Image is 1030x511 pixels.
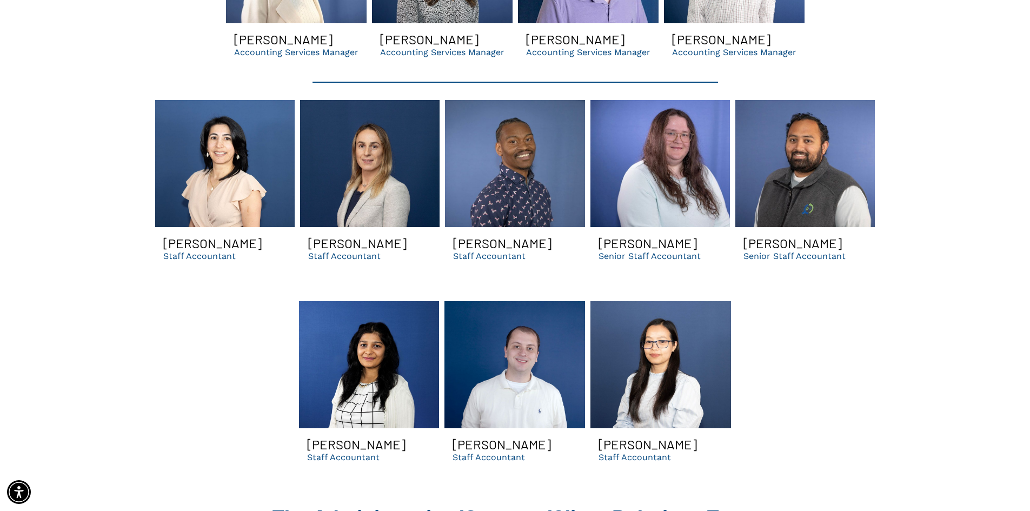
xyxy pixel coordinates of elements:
[599,436,697,452] h3: [PERSON_NAME]
[7,480,31,504] div: Accessibility Menu
[590,301,731,428] a: A woman wearing glasses and a white shirt is standing in front of a blue background.
[599,235,697,251] h3: [PERSON_NAME]
[163,235,262,251] h3: [PERSON_NAME]
[300,100,440,227] a: Woman with blonde hair wearing a blazer, smiling against a blue background.
[163,251,236,261] p: Staff Accountant
[234,47,358,57] p: Accounting Services Manager
[453,452,525,462] p: Staff Accountant
[672,31,770,47] h3: [PERSON_NAME]
[308,235,407,251] h3: [PERSON_NAME]
[234,31,333,47] h3: [PERSON_NAME]
[453,251,526,261] p: Staff Accountant
[453,235,551,251] h3: [PERSON_NAME]
[308,251,381,261] p: Staff Accountant
[444,301,585,428] a: Nicholas | Dental dso cpa and accountant services in GA
[299,301,440,428] a: Woman with dark hair and light skin smiles against a blue backdrop.
[599,452,671,462] p: Staff Accountant
[155,100,295,227] a: A woman is posing for a picture in front of a blue background.
[672,47,796,57] p: Accounting Services Manager
[380,47,504,57] p: Accounting Services Manager
[590,100,730,227] a: Heather smiling | dental dso cpas and support organization in GA
[380,31,479,47] h3: [PERSON_NAME]
[743,235,842,251] h3: [PERSON_NAME]
[743,251,846,261] p: Senior Staff Accountant
[599,251,701,261] p: Senior Staff Accountant
[453,436,551,452] h3: [PERSON_NAME]
[445,100,584,227] a: David smiling | dental cpa and support organization | bookkeeping, tax services in GA
[526,47,650,57] p: Accounting Services Manager
[735,100,875,227] a: Hiren | dental cpa firm in suwanee ga
[307,452,380,462] p: Staff Accountant
[307,436,406,452] h3: [PERSON_NAME]
[526,31,624,47] h3: [PERSON_NAME]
